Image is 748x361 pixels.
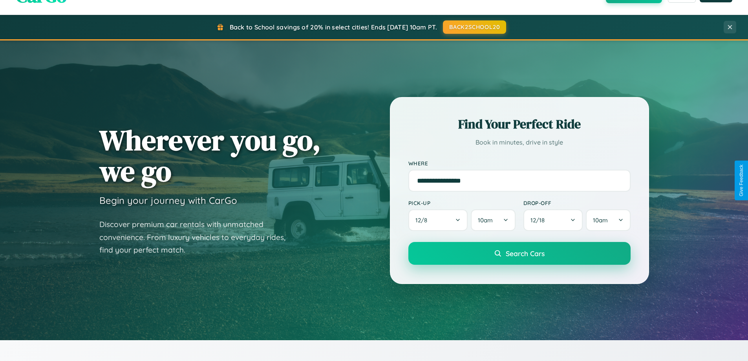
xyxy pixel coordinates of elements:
label: Pick-up [408,200,516,206]
label: Where [408,160,631,167]
span: 10am [593,216,608,224]
button: 10am [471,209,515,231]
button: 10am [586,209,630,231]
div: Give Feedback [739,165,744,196]
p: Book in minutes, drive in style [408,137,631,148]
span: Search Cars [506,249,545,258]
button: BACK2SCHOOL20 [443,20,506,34]
button: Search Cars [408,242,631,265]
label: Drop-off [523,200,631,206]
h1: Wherever you go, we go [99,125,321,187]
h2: Find Your Perfect Ride [408,115,631,133]
button: 12/18 [523,209,583,231]
span: 12 / 18 [530,216,549,224]
span: 10am [478,216,493,224]
span: Back to School savings of 20% in select cities! Ends [DATE] 10am PT. [230,23,437,31]
h3: Begin your journey with CarGo [99,194,237,206]
span: 12 / 8 [415,216,431,224]
p: Discover premium car rentals with unmatched convenience. From luxury vehicles to everyday rides, ... [99,218,296,257]
button: 12/8 [408,209,468,231]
